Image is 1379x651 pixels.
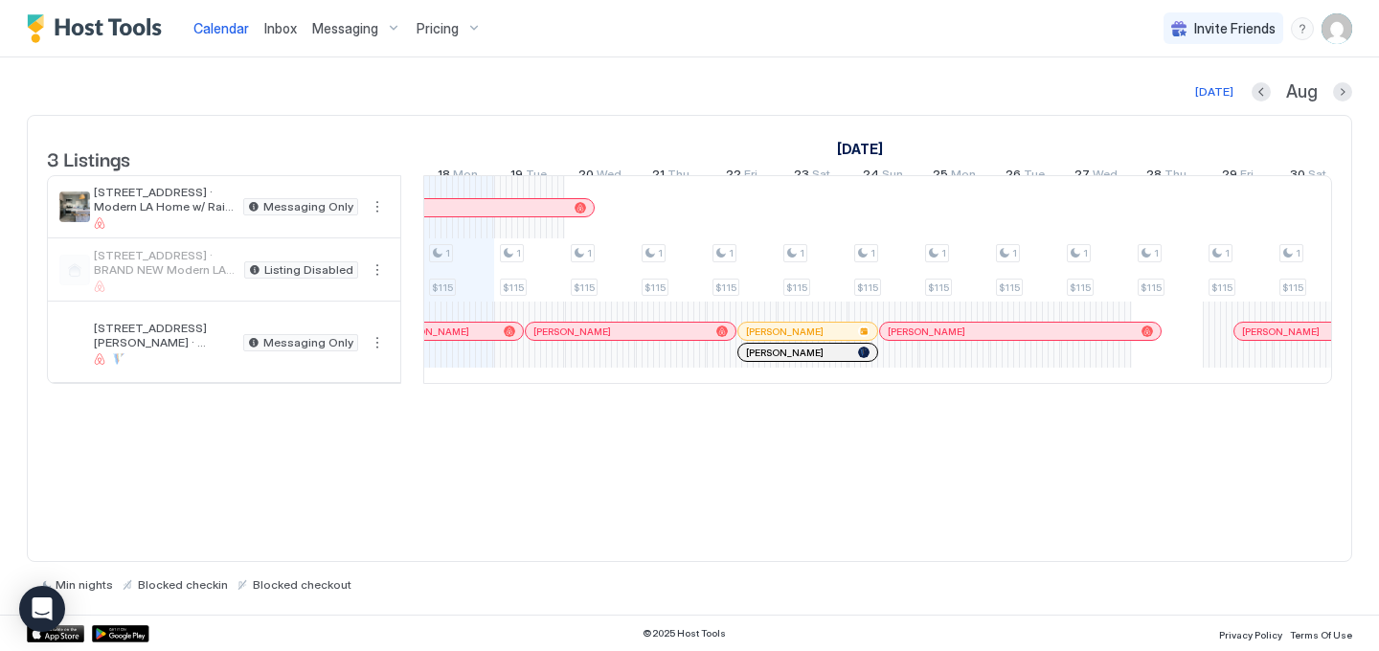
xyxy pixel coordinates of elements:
span: Wed [1093,167,1118,187]
span: Tue [1024,167,1045,187]
div: User profile [1322,13,1352,44]
a: Inbox [264,18,297,38]
span: $115 [644,281,666,294]
span: 1 [516,247,521,259]
span: Fri [744,167,757,187]
button: Next month [1333,82,1352,101]
span: 1 [658,247,663,259]
button: Previous month [1252,82,1271,101]
a: August 29, 2025 [1217,163,1258,191]
a: August 28, 2025 [1142,163,1191,191]
a: Google Play Store [92,625,149,642]
span: Calendar [193,20,249,36]
span: $115 [432,281,453,294]
span: [STREET_ADDRESS] · BRAND NEW Modern LA Home w/ Rain Shower + Parrots! [94,248,237,277]
span: 1 [445,247,450,259]
span: [STREET_ADDRESS][PERSON_NAME] · Modern Home | Walk to Convention Center & Markets! [94,321,236,349]
span: Fri [1240,167,1254,187]
span: Privacy Policy [1219,629,1282,640]
a: August 24, 2025 [858,163,908,191]
span: Wed [597,167,622,187]
span: $115 [715,281,736,294]
a: August 27, 2025 [1070,163,1122,191]
span: $115 [928,281,949,294]
span: 29 [1222,167,1237,187]
span: $115 [999,281,1020,294]
span: 21 [652,167,665,187]
span: 1 [1012,247,1017,259]
span: Sat [1308,167,1326,187]
span: $115 [1282,281,1303,294]
a: August 18, 2025 [433,163,483,191]
span: $115 [1070,281,1091,294]
a: August 23, 2025 [789,163,835,191]
span: 25 [933,167,948,187]
span: 26 [1006,167,1021,187]
span: 1 [1225,247,1230,259]
div: listing image [59,191,90,222]
span: [PERSON_NAME] [533,325,611,338]
span: Mon [453,167,478,187]
a: August 3, 2025 [832,135,888,163]
span: Aug [1286,81,1318,103]
span: [PERSON_NAME] [1242,325,1320,338]
span: Min nights [56,577,113,592]
span: © 2025 Host Tools [643,627,726,640]
span: Terms Of Use [1290,629,1352,640]
button: More options [366,258,389,281]
a: August 21, 2025 [647,163,694,191]
span: [PERSON_NAME] [746,325,824,338]
a: Calendar [193,18,249,38]
span: 19 [510,167,523,187]
a: August 22, 2025 [721,163,762,191]
span: Messaging [312,20,378,37]
span: Sun [882,167,903,187]
span: 1 [800,247,804,259]
span: 3 Listings [47,144,130,172]
div: listing image [59,327,90,358]
a: Terms Of Use [1290,623,1352,643]
span: Sat [812,167,830,187]
span: $115 [786,281,807,294]
span: Thu [1164,167,1187,187]
a: Privacy Policy [1219,623,1282,643]
span: 22 [726,167,741,187]
span: 20 [578,167,594,187]
span: 1 [941,247,946,259]
span: [PERSON_NAME] [888,325,965,338]
span: $115 [1141,281,1162,294]
a: August 25, 2025 [928,163,981,191]
span: Tue [526,167,547,187]
div: Open Intercom Messenger [19,586,65,632]
a: August 19, 2025 [506,163,552,191]
span: Thu [667,167,689,187]
span: $115 [574,281,595,294]
span: Pricing [417,20,459,37]
div: menu [366,258,389,281]
span: 1 [870,247,875,259]
span: [STREET_ADDRESS] · Modern LA Home w/ Rain Shower & Patio [94,185,236,213]
span: Blocked checkout [253,577,351,592]
a: August 26, 2025 [1001,163,1050,191]
span: 1 [729,247,734,259]
span: 18 [438,167,450,187]
a: August 20, 2025 [574,163,626,191]
span: $115 [857,281,878,294]
div: menu [366,195,389,218]
span: $115 [1211,281,1232,294]
span: 1 [1083,247,1088,259]
span: 24 [863,167,879,187]
span: 27 [1074,167,1090,187]
span: Mon [951,167,976,187]
span: Inbox [264,20,297,36]
a: Host Tools Logo [27,14,170,43]
span: 1 [587,247,592,259]
span: 1 [1296,247,1300,259]
button: More options [366,331,389,354]
div: [DATE] [1195,83,1233,101]
span: 30 [1290,167,1305,187]
span: [PERSON_NAME] [746,347,824,359]
span: $115 [503,281,524,294]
